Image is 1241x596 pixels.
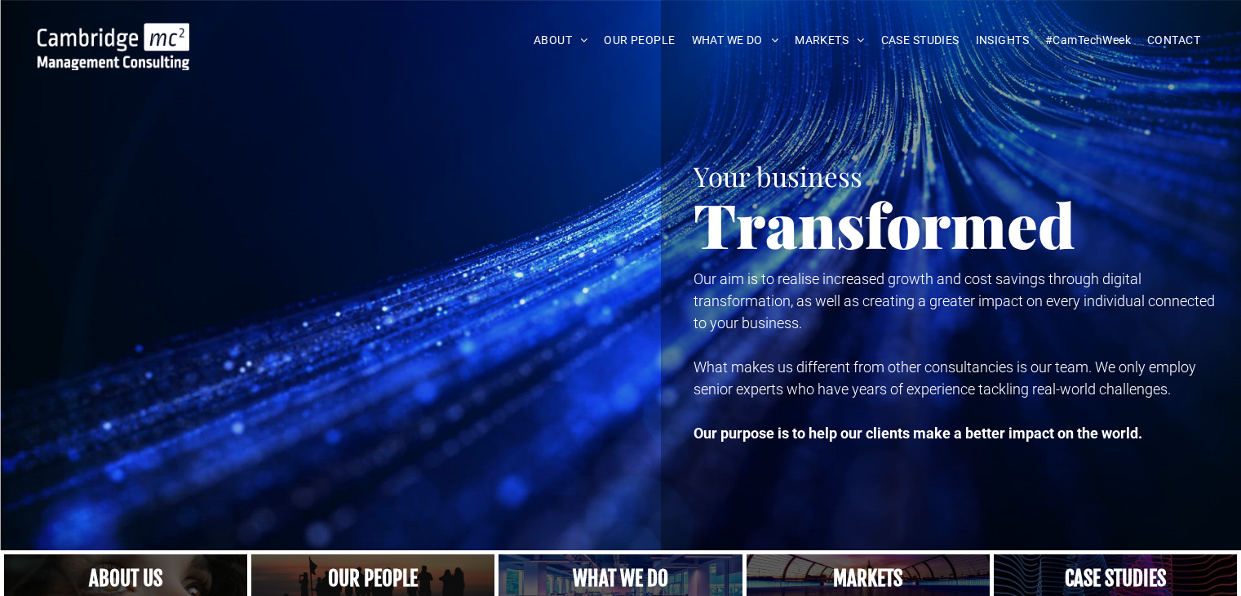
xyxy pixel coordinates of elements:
span: Our aim is to realise increased growth and cost savings through digital transformation, as well a... [694,270,1215,331]
a: Your Business Transformed | Cambridge Management Consulting [38,25,189,42]
a: CONTACT [1139,28,1208,53]
a: INSIGHTS [968,28,1037,53]
img: Cambridge MC Logo, digital transformation [38,23,189,70]
a: ABOUT [525,28,596,53]
a: #CamTechWeek [1037,28,1139,53]
a: OUR PEOPLE [596,28,683,53]
a: WHAT WE DO [684,28,787,53]
strong: Our purpose is to help our clients make a better impact on the world. [694,425,1142,442]
span: Your business [694,158,862,193]
span: What makes us different from other consultancies is our team. We only employ senior experts who h... [694,358,1196,398]
a: CASE STUDIES [873,28,968,53]
span: Transformed [694,183,1075,265]
a: MARKETS [787,28,872,53]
